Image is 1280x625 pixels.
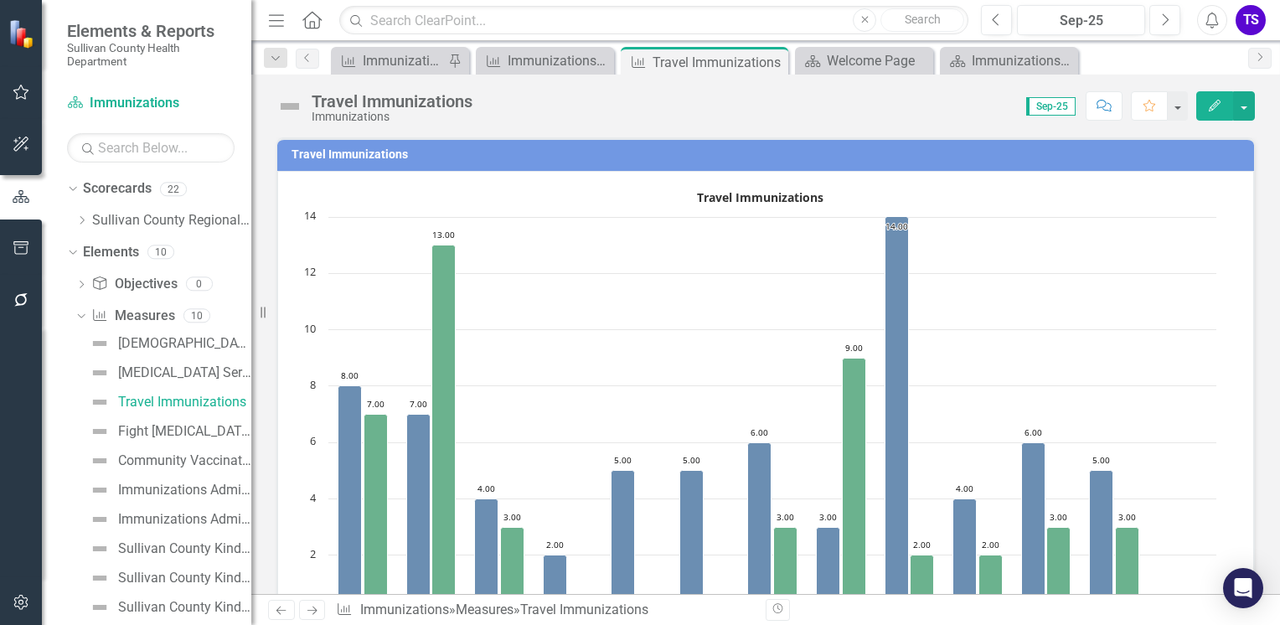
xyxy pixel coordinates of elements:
text: 8.00 [341,369,359,381]
path: Aug-25, 5. Typhoid Vaccine. [1090,471,1113,612]
a: Objectives [91,275,177,294]
div: Immunizations Administered by [PERSON_NAME][GEOGRAPHIC_DATA] [508,50,610,71]
a: Elements [83,243,139,262]
button: TS [1236,5,1266,35]
text: 4 [310,490,317,505]
path: Apr-25, 3. Typhoid Vaccine. [817,528,840,612]
path: Jan-25, 5. Typhoid Vaccine. [612,471,635,612]
button: Search [880,8,964,32]
a: Community Vaccination Outreach [85,447,251,474]
path: Mar-25, 3. Yellow Fever Vaccine. [774,528,797,612]
div: 10 [147,245,174,260]
div: Open Intercom Messenger [1223,568,1263,608]
text: 4.00 [956,483,973,494]
a: Fight [MEDICAL_DATA] Vaccination Rates Per Year [85,418,251,445]
a: Measures [91,307,174,326]
a: Immunizations Administered by Stock - Kingsport [335,50,444,71]
div: Immunizations Administered by Stock - Kingsport [363,50,444,71]
img: Not Defined [90,333,110,354]
div: Travel Immunizations [653,52,784,73]
img: Not Defined [90,451,110,471]
text: 6 [310,433,316,448]
input: Search ClearPoint... [339,6,968,35]
a: Scorecards [83,179,152,199]
text: 2.00 [913,539,931,550]
path: Oct-24, 13. Yellow Fever Vaccine. [432,245,456,612]
text: 2.00 [546,539,564,550]
path: Sep-24, 7. Yellow Fever Vaccine. [364,415,388,612]
div: Community Vaccination Outreach [118,453,251,468]
a: Immunizations Administered by Stock - Kingsport [85,506,251,533]
text: 5.00 [1092,454,1110,466]
path: Apr-25, 9. Yellow Fever Vaccine. [843,359,866,612]
span: Sep-25 [1026,97,1076,116]
div: Immunizations Administered by [PERSON_NAME][GEOGRAPHIC_DATA] [118,483,251,498]
a: Immunizations Administered by [PERSON_NAME][GEOGRAPHIC_DATA] [480,50,610,71]
path: Oct-24, 7. Typhoid Vaccine. [407,415,431,612]
text: Travel Immunizations [697,189,823,205]
div: 22 [160,182,187,196]
text: 14 [304,208,317,223]
path: Jun-25, 2. Yellow Fever Vaccine. [979,555,1003,612]
div: 10 [183,308,210,323]
text: 10 [304,321,316,336]
path: Nov-24, 4. Typhoid Vaccine. [475,499,498,612]
small: Sullivan County Health Department [67,41,235,69]
text: 3.00 [777,511,794,523]
text: 3.00 [819,511,837,523]
img: Not Defined [90,539,110,559]
div: Sullivan County Kindergarten Students Immunization Status [118,600,251,615]
img: Not Defined [90,480,110,500]
a: Immunizations [360,602,449,617]
a: Sullivan County Kindergarten Immunization Exemption Levels [85,565,251,591]
g: Typhoid Vaccine, bar series 1 of 2 with 13 bars. [338,217,1184,612]
path: Feb-25, 5. Typhoid Vaccine. [680,471,704,612]
path: Sep-24, 8. Typhoid Vaccine. [338,386,362,612]
button: Sep-25 [1017,5,1145,35]
div: Sullivan County Kindergarten Immunization Exemption Levels [118,571,251,586]
div: Welcome Page [827,50,929,71]
div: Immunizations Administered by Stock - Kingsport [118,512,251,527]
a: Travel Immunizations [85,389,246,416]
text: 3.00 [1118,511,1136,523]
text: 9.00 [845,342,863,354]
text: 2.00 [982,539,999,550]
a: [DEMOGRAPHIC_DATA] Survey [85,330,251,357]
div: Travel Immunizations [520,602,648,617]
text: 14.00 [885,220,908,232]
a: [MEDICAL_DATA] Series Completion Rate [85,359,251,386]
div: Sep-25 [1023,11,1139,31]
a: Welcome Page [799,50,929,71]
div: 0 [186,277,213,292]
path: Jul-25, 3. Yellow Fever Vaccine. [1047,528,1071,612]
a: Immunizations [67,94,235,113]
a: Sullivan County Kindergarten Immunization Compliance per Vaccine [85,535,251,562]
text: 6.00 [1025,426,1042,438]
text: 8 [310,377,316,392]
h3: Travel Immunizations [292,148,1246,161]
div: Fight [MEDICAL_DATA] Vaccination Rates Per Year [118,424,251,439]
path: Aug-25, 3. Yellow Fever Vaccine. [1116,528,1139,612]
text: 3.00 [503,511,521,523]
text: 5.00 [683,454,700,466]
img: Not Defined [90,392,110,412]
text: 2 [310,546,316,561]
img: Not Defined [90,568,110,588]
a: Sullivan County Regional Health Department [92,211,251,230]
img: Not Defined [276,93,303,120]
text: 3.00 [1050,511,1067,523]
a: Immunizations Administered by [PERSON_NAME][GEOGRAPHIC_DATA] [85,477,251,504]
div: Immunizations Welcome Page [972,50,1074,71]
div: Travel Immunizations [312,92,472,111]
text: 7.00 [410,398,427,410]
span: Elements & Reports [67,21,235,41]
div: [DEMOGRAPHIC_DATA] Survey [118,336,251,351]
path: May-25, 14. Typhoid Vaccine. [885,217,909,612]
img: ClearPoint Strategy [8,19,38,49]
path: Jun-25, 4. Typhoid Vaccine. [953,499,977,612]
text: 5.00 [614,454,632,466]
path: Nov-24, 3. Yellow Fever Vaccine. [501,528,524,612]
text: 4.00 [477,483,495,494]
path: Dec-24, 2. Typhoid Vaccine. [544,555,567,612]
